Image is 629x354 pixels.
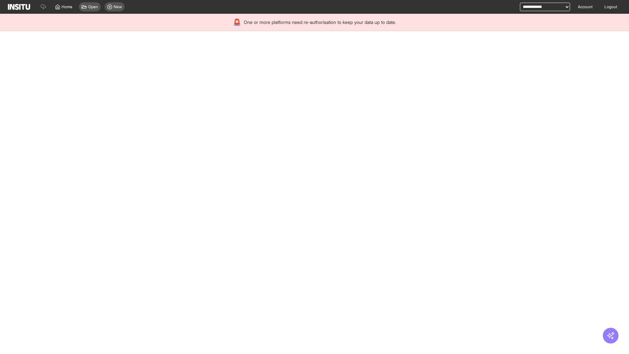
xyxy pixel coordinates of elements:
[8,4,30,10] img: Logo
[233,18,241,27] div: 🚨
[88,4,98,10] span: Open
[114,4,122,10] span: New
[62,4,72,10] span: Home
[244,19,396,26] span: One or more platforms need re-authorisation to keep your data up to date.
